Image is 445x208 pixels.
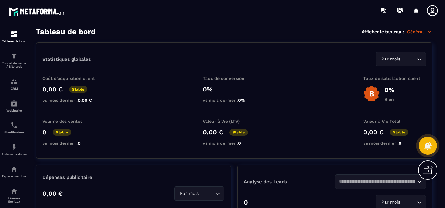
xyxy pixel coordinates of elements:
p: Coût d'acquisition client [42,76,105,81]
p: Afficher le tableau : [362,29,404,34]
input: Search for option [401,56,416,63]
span: Par mois [380,56,401,63]
p: 0% [203,86,265,93]
p: vs mois dernier : [203,98,265,103]
p: Stable [53,129,71,136]
p: Planificateur [2,131,27,134]
p: Statistiques globales [42,56,91,62]
p: Général [407,29,432,34]
span: 0 [238,141,241,146]
span: 0% [238,98,245,103]
a: formationformationTunnel de vente / Site web [2,48,27,73]
a: automationsautomationsAutomatisations [2,139,27,161]
p: 0,00 € [42,190,63,197]
span: 0 [78,141,81,146]
span: Par mois [178,190,200,197]
a: formationformationCRM [2,73,27,95]
p: Stable [390,129,408,136]
p: Taux de satisfaction client [363,76,426,81]
p: vs mois dernier : [42,141,105,146]
p: vs mois dernier : [42,98,105,103]
p: Valeur à Vie Total [363,119,426,124]
img: social-network [10,187,18,195]
p: Tableau de bord [2,39,27,43]
img: formation [10,78,18,85]
div: Search for option [174,186,224,201]
input: Search for option [339,178,416,185]
p: Stable [69,86,87,93]
p: 0% [385,86,394,94]
p: Valeur à Vie (LTV) [203,119,265,124]
p: Stable [229,129,248,136]
p: 0 [244,199,248,206]
p: CRM [2,87,27,90]
div: Search for option [335,174,426,189]
span: 0 [399,141,401,146]
a: automationsautomationsWebinaire [2,95,27,117]
h3: Tableau de bord [36,27,96,36]
a: formationformationTableau de bord [2,26,27,48]
img: automations [10,100,18,107]
p: Bien [385,97,394,102]
img: scheduler [10,122,18,129]
p: Analyse des Leads [244,179,335,185]
img: automations [10,143,18,151]
p: 0,00 € [363,128,384,136]
input: Search for option [200,190,214,197]
p: Webinaire [2,109,27,112]
input: Search for option [401,199,416,206]
a: schedulerschedulerPlanificateur [2,117,27,139]
p: Réseaux Sociaux [2,196,27,203]
span: Par mois [380,199,401,206]
img: b-badge-o.b3b20ee6.svg [363,86,380,102]
p: Dépenses publicitaire [42,174,224,180]
img: automations [10,165,18,173]
span: 0,00 € [78,98,92,103]
p: vs mois dernier : [363,141,426,146]
img: formation [10,30,18,38]
a: automationsautomationsEspace membre [2,161,27,183]
a: social-networksocial-networkRéseaux Sociaux [2,183,27,208]
div: Search for option [376,52,426,66]
p: Automatisations [2,153,27,156]
p: Espace membre [2,174,27,178]
img: formation [10,52,18,60]
p: Tunnel de vente / Site web [2,61,27,68]
p: 0,00 € [42,86,63,93]
p: vs mois dernier : [203,141,265,146]
img: logo [9,6,65,17]
p: 0,00 € [203,128,223,136]
p: Taux de conversion [203,76,265,81]
p: Volume des ventes [42,119,105,124]
p: 0 [42,128,46,136]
